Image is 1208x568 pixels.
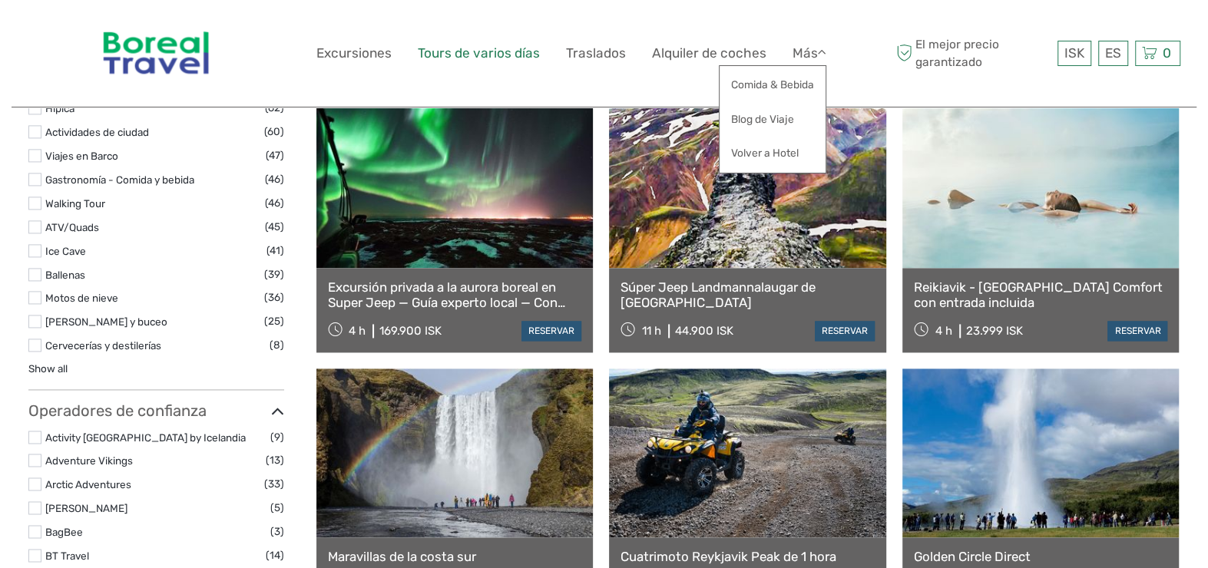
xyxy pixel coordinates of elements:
[914,549,1168,564] a: Golden Circle Direct
[265,170,284,188] span: (46)
[349,324,366,338] span: 4 h
[1107,321,1167,341] a: reservar
[621,279,875,311] a: Súper Jeep Landmannalaugar de [GEOGRAPHIC_DATA]
[265,99,284,117] span: (62)
[966,324,1023,338] div: 23.999 ISK
[418,42,540,64] a: Tours de varios días
[720,104,826,134] a: Blog de Viaje
[45,315,167,328] a: [PERSON_NAME] y buceo
[266,451,284,469] span: (13)
[521,321,581,341] a: reservar
[328,279,582,311] a: Excursión privada a la aurora boreal en Super Jeep — Guía experto local — Con fotos
[45,197,105,210] a: Walking Tour
[45,431,246,444] a: Activity [GEOGRAPHIC_DATA] by Icelandia
[566,42,626,64] a: Traslados
[266,147,284,164] span: (47)
[815,321,875,341] a: reservar
[266,242,284,259] span: (41)
[652,42,766,64] a: Alquiler de coches
[720,138,826,168] a: Volver a Hotel
[45,550,89,562] a: BT Travel
[45,221,99,233] a: ATV/Quads
[270,336,284,354] span: (8)
[270,523,284,540] span: (3)
[675,324,733,338] div: 44.900 ISK
[1064,45,1084,61] span: ISK
[45,126,149,138] a: Actividades de ciudad
[265,194,284,212] span: (46)
[28,362,68,375] a: Show all
[720,70,826,100] a: Comida & Bebida
[45,269,85,281] a: Ballenas
[264,312,284,330] span: (25)
[22,27,174,39] p: We're away right now. Please check back later!
[45,526,83,538] a: BagBee
[45,454,133,467] a: Adventure Vikings
[177,24,195,42] button: Open LiveChat chat widget
[328,549,582,564] a: Maravillas de la costa sur
[266,547,284,564] span: (14)
[264,289,284,306] span: (36)
[45,502,127,514] a: [PERSON_NAME]
[45,173,194,186] a: Gastronomía - Comida y bebida
[45,478,131,490] a: Arctic Adventures
[45,292,118,304] a: Motos de nieve
[270,499,284,517] span: (5)
[642,324,661,338] span: 11 h
[28,401,284,420] h3: Operadores de confianza
[379,324,442,338] div: 169.900 ISK
[621,549,875,564] a: Cuatrimoto Reykjavik Peak de 1 hora
[892,36,1054,70] span: El mejor precio garantizado
[45,102,74,114] a: Hípica
[914,279,1168,311] a: Reikiavik - [GEOGRAPHIC_DATA] Comfort con entrada incluida
[1098,41,1128,66] div: ES
[935,324,952,338] span: 4 h
[264,123,284,140] span: (60)
[265,218,284,236] span: (45)
[45,150,118,162] a: Viajes en Barco
[45,245,86,257] a: Ice Cave
[793,42,826,64] a: Más
[316,42,392,64] a: Excursiones
[93,12,219,95] img: 346-854fea8c-10b9-4d52-aacf-0976180d9f3a_logo_big.jpg
[264,475,284,493] span: (33)
[270,428,284,446] span: (9)
[1160,45,1173,61] span: 0
[45,339,161,352] a: Cervecerías y destilerías
[264,266,284,283] span: (39)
